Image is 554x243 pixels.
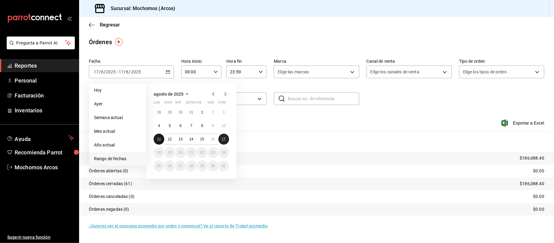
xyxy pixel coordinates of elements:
[207,160,218,171] button: 30 de agosto de 2025
[89,181,132,187] p: Órdenes cerradas (61)
[154,107,164,118] button: 28 de julio de 2025
[175,160,186,171] button: 27 de agosto de 2025
[218,160,229,171] button: 31 de agosto de 2025
[115,38,123,46] img: Tooltip marker
[164,147,175,158] button: 19 de agosto de 2025
[15,106,74,114] span: Inventarios
[154,100,160,107] abbr: lunes
[186,160,197,171] button: 28 de agosto de 2025
[158,124,160,128] abbr: 4 de agosto de 2025
[4,44,75,51] a: Pregunta a Parrot AI
[533,168,544,174] p: $0.00
[288,93,359,105] input: Buscar no. de referencia
[367,59,452,64] label: Canal de venta
[222,137,226,141] abbr: 17 de agosto de 2025
[89,59,174,64] label: Fecha
[503,119,544,127] button: Exportar a Excel
[15,163,74,171] span: Mochomos Arcos
[218,134,229,145] button: 17 de agosto de 2025
[200,137,204,141] abbr: 15 de agosto de 2025
[157,137,161,141] abbr: 11 de agosto de 2025
[164,100,172,107] abbr: martes
[175,120,186,131] button: 6 de agosto de 2025
[223,110,225,114] abbr: 3 de agosto de 2025
[197,107,207,118] button: 1 de agosto de 2025
[207,134,218,145] button: 16 de agosto de 2025
[93,69,99,74] input: --
[154,134,164,145] button: 11 de agosto de 2025
[175,100,181,107] abbr: miércoles
[168,164,172,168] abbr: 26 de agosto de 2025
[222,150,226,155] abbr: 24 de agosto de 2025
[520,155,544,161] p: $186,088.40
[100,22,120,28] span: Regresar
[201,110,203,114] abbr: 1 de agosto de 2025
[89,193,134,200] p: Órdenes canceladas (0)
[211,150,215,155] abbr: 23 de agosto de 2025
[371,69,419,75] span: Elige los canales de venta
[197,160,207,171] button: 29 de agosto de 2025
[197,100,202,107] abbr: viernes
[175,147,186,158] button: 20 de agosto de 2025
[207,107,218,118] button: 2 de agosto de 2025
[212,110,214,114] abbr: 2 de agosto de 2025
[168,137,172,141] abbr: 12 de agosto de 2025
[179,137,183,141] abbr: 13 de agosto de 2025
[106,69,116,74] input: ----
[154,160,164,171] button: 25 de agosto de 2025
[157,110,161,114] abbr: 28 de julio de 2025
[164,120,175,131] button: 5 de agosto de 2025
[118,69,124,74] input: --
[189,164,193,168] abbr: 28 de agosto de 2025
[94,142,141,148] span: Año actual
[169,124,171,128] abbr: 5 de agosto de 2025
[94,156,141,162] span: Rango de fechas
[89,137,544,145] p: Resumen
[186,134,197,145] button: 14 de agosto de 2025
[168,150,172,155] abbr: 19 de agosto de 2025
[164,160,175,171] button: 26 de agosto de 2025
[212,124,214,128] abbr: 9 de agosto de 2025
[186,147,197,158] button: 21 de agosto de 2025
[89,168,128,174] p: Órdenes abiertas (0)
[459,59,544,64] label: Tipo de orden
[67,16,72,21] button: open_drawer_menu
[278,69,309,75] span: Elige las marcas
[201,124,203,128] abbr: 8 de agosto de 2025
[15,62,74,70] span: Reportes
[189,110,193,114] abbr: 31 de julio de 2025
[226,59,267,64] label: Hora fin
[15,91,74,100] span: Facturación
[218,120,229,131] button: 10 de agosto de 2025
[200,150,204,155] abbr: 22 de agosto de 2025
[179,110,183,114] abbr: 30 de julio de 2025
[7,234,74,241] span: Sugerir nueva función
[520,181,544,187] p: $186,088.40
[94,87,141,93] span: Hoy
[154,147,164,158] button: 18 de agosto de 2025
[175,134,186,145] button: 13 de agosto de 2025
[181,59,221,64] label: Hora inicio
[218,100,226,107] abbr: domingo
[117,69,118,74] span: -
[131,69,141,74] input: ----
[154,120,164,131] button: 4 de agosto de 2025
[129,69,131,74] span: /
[200,164,204,168] abbr: 29 de agosto de 2025
[197,120,207,131] button: 8 de agosto de 2025
[126,69,129,74] input: --
[207,100,214,107] abbr: sábado
[463,69,507,75] span: Elige los tipos de orden
[94,114,141,121] span: Semana actual
[164,107,175,118] button: 29 de julio de 2025
[104,69,106,74] span: /
[15,76,74,85] span: Personal
[94,128,141,135] span: Mes actual
[218,147,229,158] button: 24 de agosto de 2025
[190,124,193,128] abbr: 7 de agosto de 2025
[7,37,75,49] button: Pregunta a Parrot AI
[211,164,215,168] abbr: 30 de agosto de 2025
[211,137,215,141] abbr: 16 de agosto de 2025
